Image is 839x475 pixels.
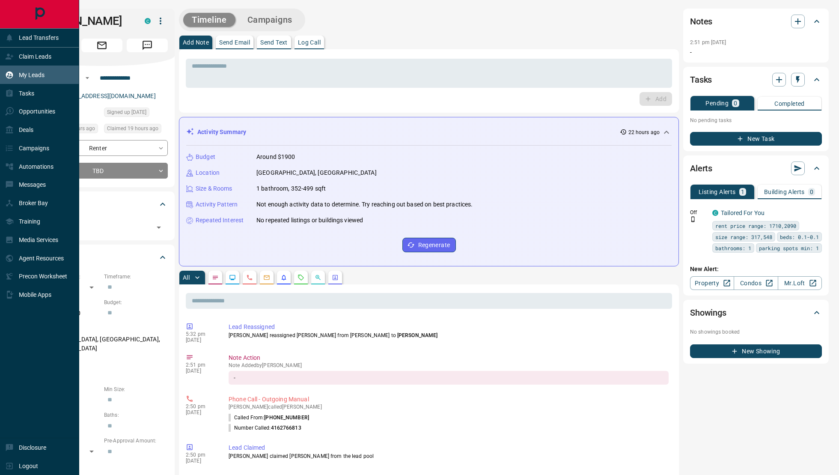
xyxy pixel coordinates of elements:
[196,152,215,161] p: Budget
[690,209,707,216] p: Off
[271,425,301,431] span: 4162766813
[229,332,669,339] p: [PERSON_NAME] reassigned [PERSON_NAME] from [PERSON_NAME] to
[759,244,819,252] span: parking spots min: 1
[229,452,669,460] p: [PERSON_NAME] claimed [PERSON_NAME] from the lead pool
[36,14,132,28] h1: [PERSON_NAME]
[690,302,822,323] div: Showings
[690,344,822,358] button: New Showing
[690,216,696,222] svg: Push Notification Only
[107,124,158,133] span: Claimed 19 hours ago
[774,101,805,107] p: Completed
[397,332,437,338] span: [PERSON_NAME]
[705,100,729,106] p: Pending
[196,200,238,209] p: Activity Pattern
[127,39,168,52] span: Message
[239,13,301,27] button: Campaigns
[186,403,216,409] p: 2:50 pm
[145,18,151,24] div: condos.ca
[59,93,156,99] a: [EMAIL_ADDRESS][DOMAIN_NAME]
[186,124,672,140] div: Activity Summary22 hours ago
[402,238,456,252] button: Regenerate
[690,161,712,175] h2: Alerts
[183,13,235,27] button: Timeline
[196,168,220,177] p: Location
[256,152,295,161] p: Around $1900
[690,132,822,146] button: New Task
[104,273,168,281] p: Timeframe:
[690,158,822,179] div: Alerts
[104,437,168,445] p: Pre-Approval Amount:
[186,337,216,343] p: [DATE]
[36,140,168,156] div: Renter
[196,216,244,225] p: Repeated Interest
[690,69,822,90] div: Tasks
[186,409,216,415] p: [DATE]
[229,404,669,410] p: [PERSON_NAME] called [PERSON_NAME]
[81,39,122,52] span: Email
[734,100,737,106] p: 0
[628,128,660,136] p: 22 hours ago
[229,395,669,404] p: Phone Call - Outgoing Manual
[690,39,726,45] p: 2:51 pm [DATE]
[280,274,287,281] svg: Listing Alerts
[246,274,253,281] svg: Calls
[315,274,321,281] svg: Opportunities
[186,362,216,368] p: 2:51 pm
[104,124,168,136] div: Mon Oct 13 2025
[186,331,216,337] p: 5:32 pm
[256,184,326,193] p: 1 bathroom, 352-499 sqft
[690,73,712,87] h2: Tasks
[778,276,822,290] a: Mr.Loft
[196,184,232,193] p: Size & Rooms
[229,371,669,385] div: -
[690,15,712,28] h2: Notes
[82,73,92,83] button: Open
[690,328,822,336] p: No showings booked
[256,168,377,177] p: [GEOGRAPHIC_DATA], [GEOGRAPHIC_DATA]
[690,114,822,127] p: No pending tasks
[715,221,796,230] span: rent price range: 1710,2090
[36,332,168,356] p: [GEOGRAPHIC_DATA], [GEOGRAPHIC_DATA], [GEOGRAPHIC_DATA]
[229,362,669,368] p: Note Added by [PERSON_NAME]
[229,414,309,421] p: Called From:
[36,360,168,367] p: Motivation:
[298,274,304,281] svg: Requests
[36,163,168,179] div: TBD
[36,325,168,332] p: Areas Searched:
[197,128,246,137] p: Activity Summary
[690,276,734,290] a: Property
[104,411,168,419] p: Baths:
[229,274,236,281] svg: Lead Browsing Activity
[229,323,669,332] p: Lead Reassigned
[780,233,819,241] span: beds: 0.1-0.1
[183,275,190,281] p: All
[734,276,778,290] a: Condos
[332,274,339,281] svg: Agent Actions
[699,189,736,195] p: Listing Alerts
[229,353,669,362] p: Note Action
[36,463,168,470] p: Credit Score:
[186,452,216,458] p: 2:50 pm
[690,11,822,32] div: Notes
[690,48,822,57] p: -
[256,216,363,225] p: No repeated listings or buildings viewed
[107,108,146,117] span: Signed up [DATE]
[712,210,718,216] div: condos.ca
[721,209,765,216] a: Tailored For You
[715,233,772,241] span: size range: 317,548
[764,189,805,195] p: Building Alerts
[260,39,288,45] p: Send Text
[263,274,270,281] svg: Emails
[153,221,165,233] button: Open
[212,274,219,281] svg: Notes
[690,306,726,320] h2: Showings
[36,194,168,215] div: Tags
[741,189,744,195] p: 1
[810,189,813,195] p: 0
[186,458,216,464] p: [DATE]
[219,39,250,45] p: Send Email
[104,385,168,393] p: Min Size:
[104,299,168,306] p: Budget:
[715,244,751,252] span: bathrooms: 1
[256,200,473,209] p: Not enough activity data to determine. Try reaching out based on best practices.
